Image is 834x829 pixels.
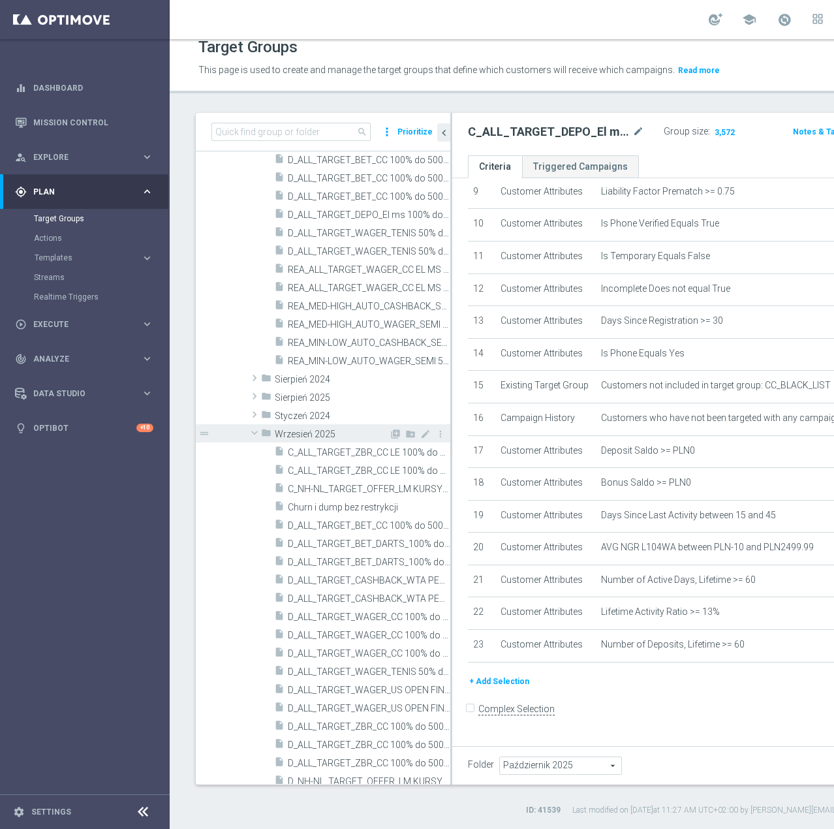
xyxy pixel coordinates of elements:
[468,274,495,306] td: 12
[274,683,285,698] i: insert_drive_file
[136,424,153,432] div: +10
[288,447,450,458] span: C_ALL_TARGET_ZBR_CC LE 100% do 300PLN CZW SMS_220925
[288,319,450,330] span: REA_MED-HIGH_AUTO_WAGER_SEMI 50% do 300 PLN push_031025
[495,565,596,597] td: Customer Attributes
[14,152,154,163] div: person_search Explore keyboard_arrow_right
[33,105,153,140] a: Mission Control
[15,319,27,330] i: play_circle_outline
[468,155,522,178] a: Criteria
[198,38,298,57] h1: Target Groups
[288,575,450,586] span: D_ALL_TARGET_CASHBACK_WTA PEKIN 50% do 300 PLN blokada_230925
[288,484,450,495] span: C_NH-NL_TARGET_OFFER_LM KURSY_160925
[34,268,168,287] div: Streams
[601,606,720,618] span: Lifetime Activity Ratio >= 13%
[526,805,561,816] label: ID: 41539
[274,263,285,278] i: insert_drive_file
[395,123,435,141] button: Prioritize
[288,648,450,659] span: D_ALL_TARGET_WAGER_CC 100% do 500 PLN 1KE_290925
[274,720,285,735] i: insert_drive_file
[288,703,450,714] span: D_ALL_TARGET_WAGER_US OPEN FINAL 50% do 300 PLN_010925
[468,338,495,371] td: 14
[713,127,736,140] span: 3,572
[14,388,154,399] button: Data Studio keyboard_arrow_right
[141,151,153,163] i: keyboard_arrow_right
[601,639,745,650] span: Number of Deposits, Lifetime >= 60
[495,241,596,274] td: Customer Attributes
[35,254,141,262] div: Templates
[405,429,416,439] i: Add Folder
[13,806,25,818] i: settings
[274,519,285,534] i: insert_drive_file
[288,246,450,257] span: D_ALL_TARGET_WAGER_TENIS 50% do 300 PLN_051025
[495,533,596,565] td: Customer Attributes
[34,292,136,302] a: Realtime Triggers
[601,186,735,197] span: Liability Factor Prematch >= 0.75
[468,759,494,770] label: Folder
[495,306,596,339] td: Customer Attributes
[15,319,141,330] div: Execute
[495,371,596,403] td: Existing Target Group
[437,123,450,142] button: chevron_left
[34,209,168,228] div: Target Groups
[288,228,450,239] span: D_ALL_TARGET_WAGER_TENIS 50% do 300 PLN sms_051025
[601,574,756,586] span: Number of Active Days, Lifetime >= 60
[288,539,450,550] span: D_ALL_TARGET_BET_DARTS_100% do 300 PLN sms_120925
[495,435,596,468] td: Customer Attributes
[15,388,141,399] div: Data Studio
[15,353,27,365] i: track_changes
[478,703,555,715] label: Complex Selection
[274,665,285,680] i: insert_drive_file
[15,151,141,163] div: Explore
[33,70,153,105] a: Dashboard
[601,380,831,391] span: Customers not included in target group: CC_BLACK_LIST
[34,233,136,243] a: Actions
[274,592,285,607] i: insert_drive_file
[288,155,450,166] span: D_ALL_TARGET_BET_CC 100% do 500 PLN LW push SB_021025
[468,371,495,403] td: 15
[601,315,723,326] span: Days Since Registration >= 30
[198,65,675,75] span: This page is used to create and manage the target groups that define which customers will receive...
[14,354,154,364] div: track_changes Analyze keyboard_arrow_right
[15,105,153,140] div: Mission Control
[288,557,450,568] span: D_ALL_TARGET_BET_DARTS_100% do 300 PLN_120925
[14,319,154,330] button: play_circle_outline Execute keyboard_arrow_right
[468,630,495,663] td: 23
[261,428,271,443] i: folder
[601,542,814,553] span: AVG NGR L104WA between PLN-10 and PLN2499.99
[742,12,756,27] span: school
[495,209,596,242] td: Customer Attributes
[15,411,153,445] div: Optibot
[288,264,450,275] span: REA_ALL_TARGET_WAGER_CC EL MS 100% do 300 PLN push SR_061025
[274,446,285,461] i: insert_drive_file
[288,502,450,513] span: Churn i dump bez restrykcji
[601,445,695,456] span: Deposit Saldo >= PLN0
[14,83,154,93] button: equalizer Dashboard
[468,674,531,689] button: + Add Selection
[141,185,153,198] i: keyboard_arrow_right
[211,123,371,141] input: Quick find group or folder
[15,186,27,198] i: gps_fixed
[274,647,285,662] i: insert_drive_file
[288,740,450,751] span: D_ALL_TARGET_ZBR_CC 100% do 500 PLN 1 LE WT push_220925
[274,537,285,552] i: insert_drive_file
[288,301,450,312] span: REA_MED-HIGH_AUTO_CASHBACK_SEMI 50% do 300 PLN push_071025
[34,228,168,248] div: Actions
[35,254,128,262] span: Templates
[14,423,154,433] button: lightbulb Optibot +10
[14,187,154,197] div: gps_fixed Plan keyboard_arrow_right
[34,253,154,263] button: Templates keyboard_arrow_right
[274,610,285,625] i: insert_drive_file
[468,435,495,468] td: 17
[420,429,431,439] i: Rename Folder
[601,477,691,488] span: Bonus Saldo >= PLN0
[495,176,596,209] td: Customer Attributes
[274,482,285,497] i: insert_drive_file
[15,151,27,163] i: person_search
[31,808,71,816] a: Settings
[495,403,596,435] td: Campaign History
[468,176,495,209] td: 9
[33,390,141,398] span: Data Studio
[33,321,141,328] span: Execute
